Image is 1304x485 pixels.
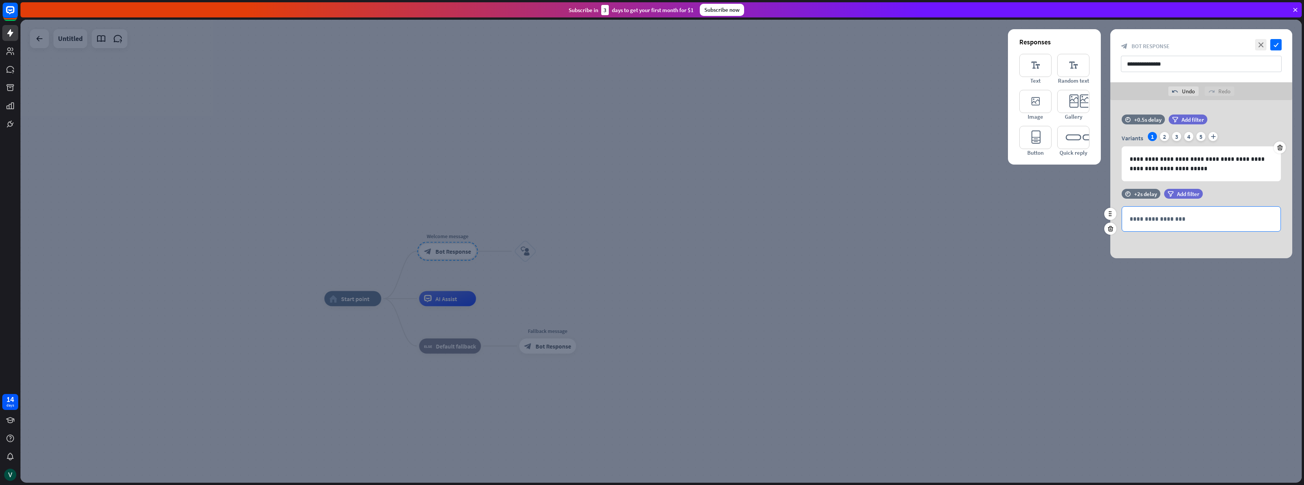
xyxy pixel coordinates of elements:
i: time [1125,191,1131,196]
span: Variants [1122,134,1143,142]
div: 14 [6,396,14,403]
div: +0.5s delay [1134,116,1161,123]
i: time [1125,117,1131,122]
span: Bot Response [1132,42,1169,50]
i: undo [1172,88,1178,94]
div: +2s delay [1134,190,1157,198]
div: Undo [1168,86,1199,96]
div: 1 [1148,132,1157,141]
div: Subscribe in days to get your first month for $1 [569,5,694,15]
i: redo [1208,88,1215,94]
span: Add filter [1182,116,1204,123]
div: 4 [1184,132,1193,141]
button: Open LiveChat chat widget [6,3,29,26]
div: Subscribe now [700,4,744,16]
span: Add filter [1177,190,1199,198]
i: close [1255,39,1266,50]
div: Redo [1205,86,1234,96]
div: 5 [1196,132,1205,141]
div: 2 [1160,132,1169,141]
i: filter [1172,117,1178,122]
i: block_bot_response [1121,43,1128,50]
i: check [1270,39,1282,50]
div: 3 [601,5,609,15]
a: 14 days [2,394,18,410]
i: plus [1208,132,1218,141]
i: filter [1168,191,1174,197]
div: days [6,403,14,408]
div: 3 [1172,132,1181,141]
